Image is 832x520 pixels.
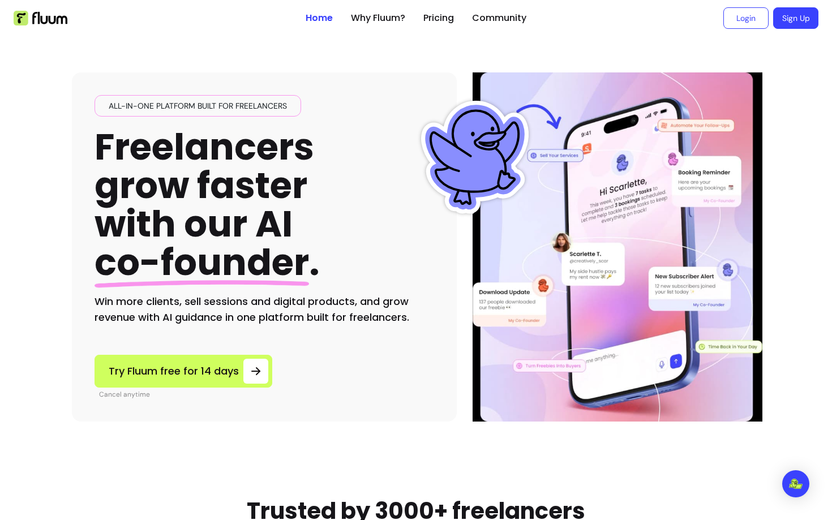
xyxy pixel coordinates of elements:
[95,237,309,287] span: co-founder
[782,470,809,497] div: Open Intercom Messenger
[475,72,760,422] img: Hero
[109,363,239,379] span: Try Fluum free for 14 days
[723,7,769,29] a: Login
[306,11,333,25] a: Home
[423,11,454,25] a: Pricing
[14,11,67,25] img: Fluum Logo
[351,11,405,25] a: Why Fluum?
[95,294,434,325] h2: Win more clients, sell sessions and digital products, and grow revenue with AI guidance in one pl...
[472,11,526,25] a: Community
[95,355,272,388] a: Try Fluum free for 14 days
[95,128,320,282] h1: Freelancers grow faster with our AI .
[104,100,291,111] span: All-in-one platform built for freelancers
[99,390,272,399] p: Cancel anytime
[773,7,818,29] a: Sign Up
[418,101,531,214] img: Fluum Duck sticker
